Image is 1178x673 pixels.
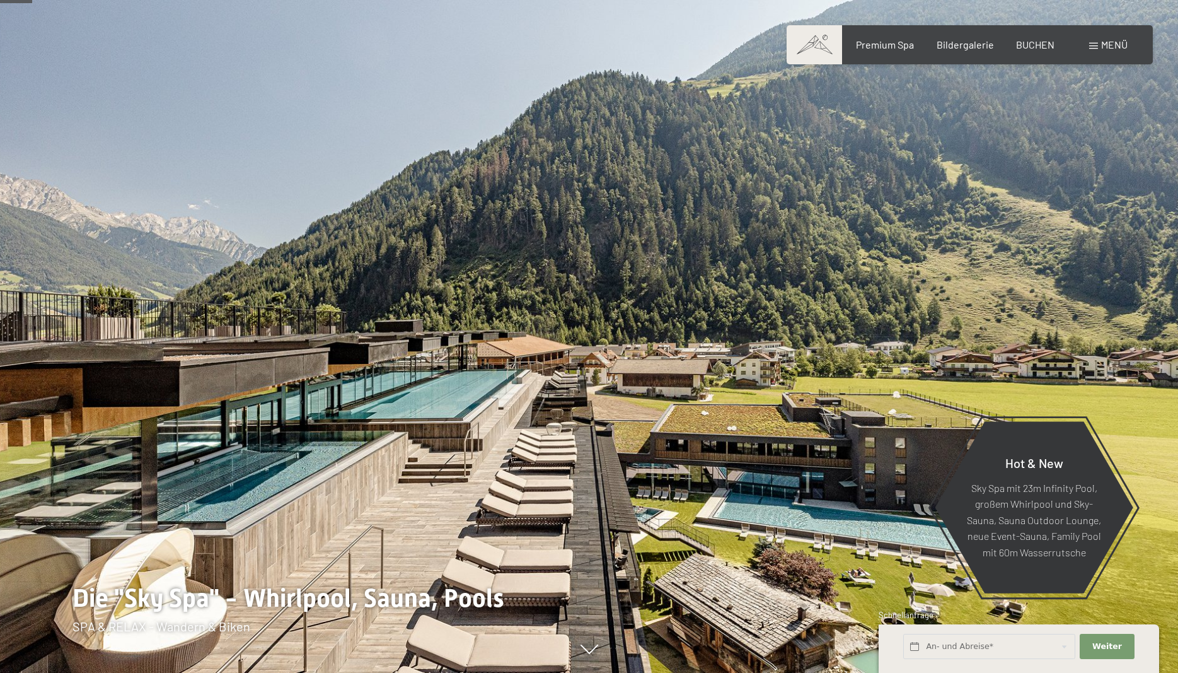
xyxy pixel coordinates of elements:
[937,38,994,50] a: Bildergalerie
[1092,641,1122,652] span: Weiter
[1080,634,1134,660] button: Weiter
[1016,38,1054,50] a: BUCHEN
[966,479,1102,560] p: Sky Spa mit 23m Infinity Pool, großem Whirlpool und Sky-Sauna, Sauna Outdoor Lounge, neue Event-S...
[1005,455,1063,470] span: Hot & New
[934,421,1134,594] a: Hot & New Sky Spa mit 23m Infinity Pool, großem Whirlpool und Sky-Sauna, Sauna Outdoor Lounge, ne...
[879,610,933,620] span: Schnellanfrage
[856,38,914,50] a: Premium Spa
[1101,38,1128,50] span: Menü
